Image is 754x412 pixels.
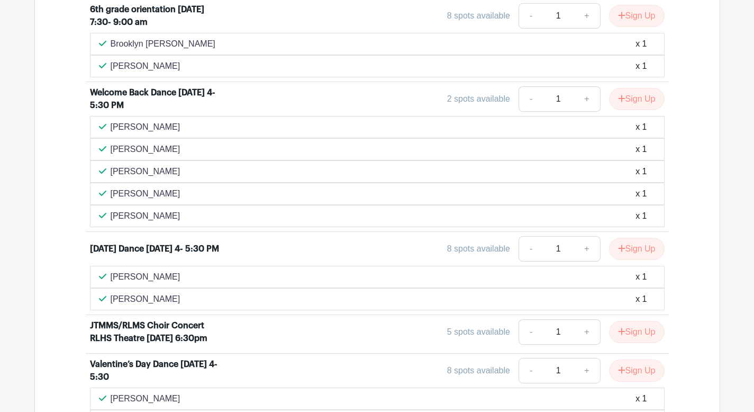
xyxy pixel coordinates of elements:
p: [PERSON_NAME] [111,293,180,306]
div: x 1 [635,143,647,156]
div: x 1 [635,165,647,178]
div: x 1 [635,38,647,50]
button: Sign Up [609,321,665,343]
a: + [574,86,600,112]
div: x 1 [635,293,647,306]
a: + [574,3,600,29]
p: [PERSON_NAME] [111,143,180,156]
a: - [519,319,543,345]
div: JTMMS/RLMS Choir Concert RLHS Theatre [DATE] 6:30pm [90,319,221,345]
a: + [574,236,600,262]
p: Brooklyn [PERSON_NAME] [111,38,215,50]
div: 8 spots available [447,364,510,377]
p: [PERSON_NAME] [111,392,180,405]
a: - [519,3,543,29]
div: x 1 [635,187,647,200]
p: [PERSON_NAME] [111,60,180,73]
p: [PERSON_NAME] [111,210,180,222]
a: + [574,319,600,345]
button: Sign Up [609,360,665,382]
div: x 1 [635,392,647,405]
div: x 1 [635,210,647,222]
div: 8 spots available [447,243,510,255]
p: [PERSON_NAME] [111,165,180,178]
div: 2 spots available [447,93,510,105]
a: + [574,358,600,383]
a: - [519,86,543,112]
button: Sign Up [609,5,665,27]
a: - [519,358,543,383]
a: - [519,236,543,262]
div: Valentine’s Day Dance [DATE] 4-5:30 [90,358,221,383]
div: [DATE] Dance [DATE] 4- 5:30 PM [90,243,219,255]
p: [PERSON_NAME] [111,271,180,283]
button: Sign Up [609,88,665,110]
p: [PERSON_NAME] [111,187,180,200]
div: x 1 [635,60,647,73]
button: Sign Up [609,238,665,260]
div: 5 spots available [447,326,510,338]
p: [PERSON_NAME] [111,121,180,133]
div: Welcome Back Dance [DATE] 4- 5:30 PM [90,86,221,112]
div: 6th grade orientation [DATE] 7:30- 9:00 am [90,3,221,29]
div: x 1 [635,121,647,133]
div: 8 spots available [447,10,510,22]
div: x 1 [635,271,647,283]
